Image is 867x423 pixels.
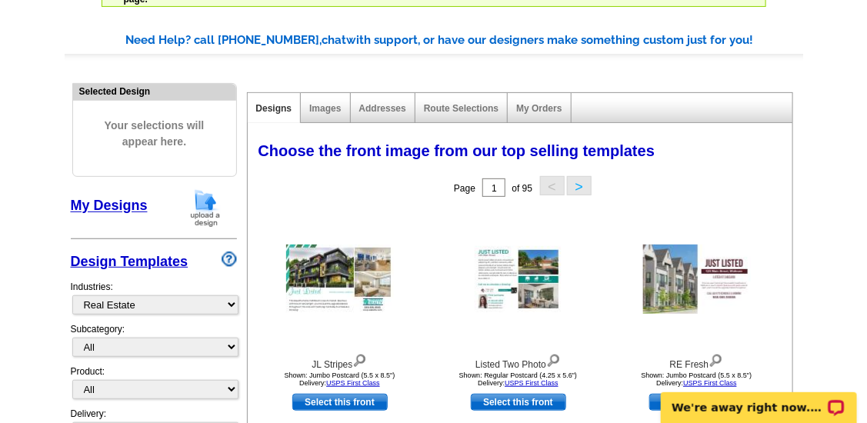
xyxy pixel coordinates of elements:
div: Industries: [71,272,237,322]
img: view design details [352,351,367,368]
img: JL Stripes [286,245,394,314]
iframe: LiveChat chat widget [651,375,867,423]
a: USPS First Class [326,379,380,387]
div: Shown: Jumbo Postcard (5.5 x 8.5") Delivery: [255,371,425,387]
a: Images [309,103,341,114]
a: Addresses [359,103,406,114]
a: Route Selections [424,103,499,114]
a: My Orders [516,103,562,114]
button: < [540,176,565,195]
div: Selected Design [73,84,236,98]
span: of 95 [512,183,532,194]
div: RE Fresh [612,351,782,371]
img: Listed Two Photo [475,246,562,312]
a: use this design [471,394,566,411]
div: JL Stripes [255,351,425,371]
a: Designs [256,103,292,114]
a: USPS First Class [505,379,559,387]
span: Choose the front image from our top selling templates [258,142,655,159]
button: > [567,176,592,195]
div: Shown: Regular Postcard (4.25 x 5.6") Delivery: [434,371,603,387]
div: Subcategory: [71,322,237,365]
span: Page [454,183,475,194]
a: use this design [292,394,388,411]
img: view design details [546,351,561,368]
a: My Designs [71,198,148,214]
a: Design Templates [71,254,188,269]
img: upload-design [185,188,225,228]
span: chat [322,33,347,47]
img: design-wizard-help-icon.png [222,251,237,267]
div: Product: [71,365,237,407]
div: Need Help? call [PHONE_NUMBER], with support, or have our designers make something custom just fo... [126,32,803,49]
img: RE Fresh [643,245,751,314]
div: Listed Two Photo [434,351,603,371]
img: view design details [709,351,723,368]
span: Your selections will appear here. [85,102,225,165]
div: Shown: Jumbo Postcard (5.5 x 8.5") Delivery: [612,371,782,387]
a: use this design [649,394,745,411]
